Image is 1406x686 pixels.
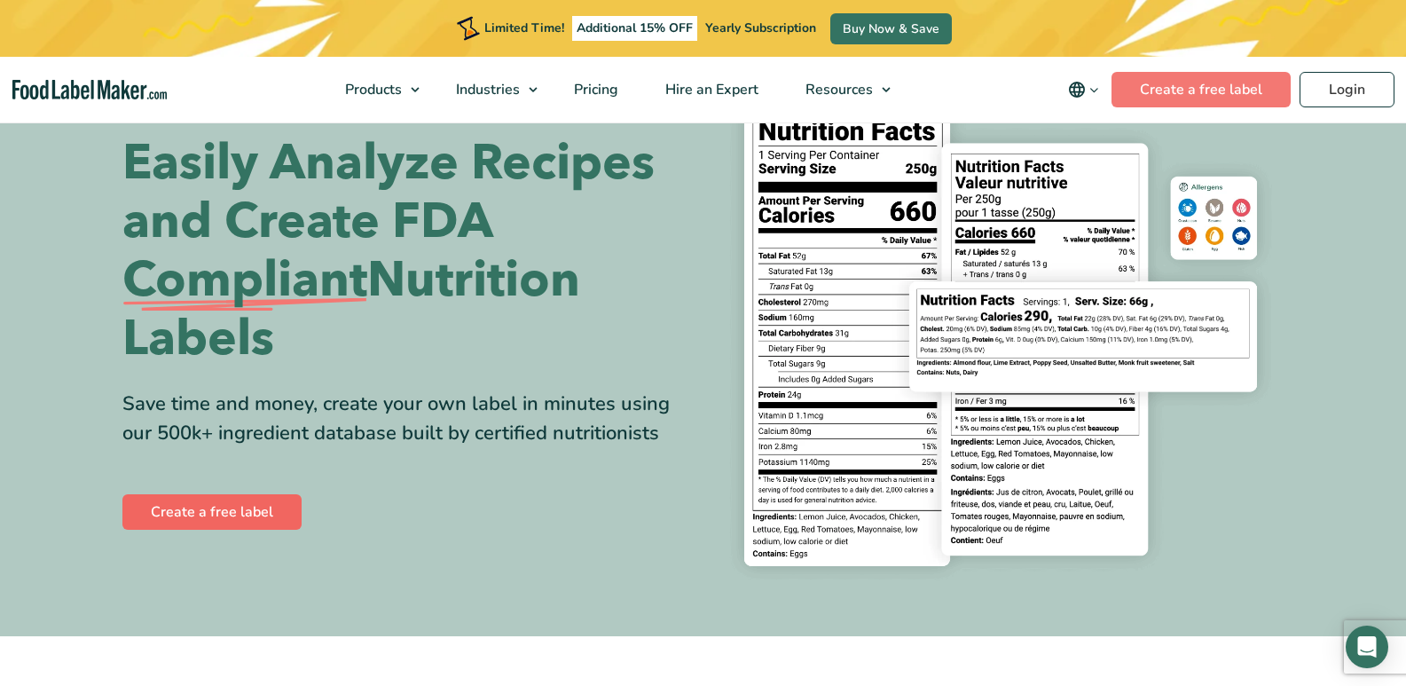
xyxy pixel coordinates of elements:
[705,20,816,36] span: Yearly Subscription
[569,80,620,99] span: Pricing
[340,80,404,99] span: Products
[433,57,546,122] a: Industries
[122,134,690,368] h1: Easily Analyze Recipes and Create FDA Nutrition Labels
[451,80,522,99] span: Industries
[782,57,899,122] a: Resources
[122,390,690,448] div: Save time and money, create your own label in minutes using our 500k+ ingredient database built b...
[1346,626,1388,668] div: Open Intercom Messenger
[642,57,778,122] a: Hire an Expert
[122,494,302,530] a: Create a free label
[322,57,428,122] a: Products
[830,13,952,44] a: Buy Now & Save
[1300,72,1394,107] a: Login
[484,20,564,36] span: Limited Time!
[660,80,760,99] span: Hire an Expert
[800,80,875,99] span: Resources
[122,251,367,310] span: Compliant
[551,57,638,122] a: Pricing
[572,16,697,41] span: Additional 15% OFF
[1111,72,1291,107] a: Create a free label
